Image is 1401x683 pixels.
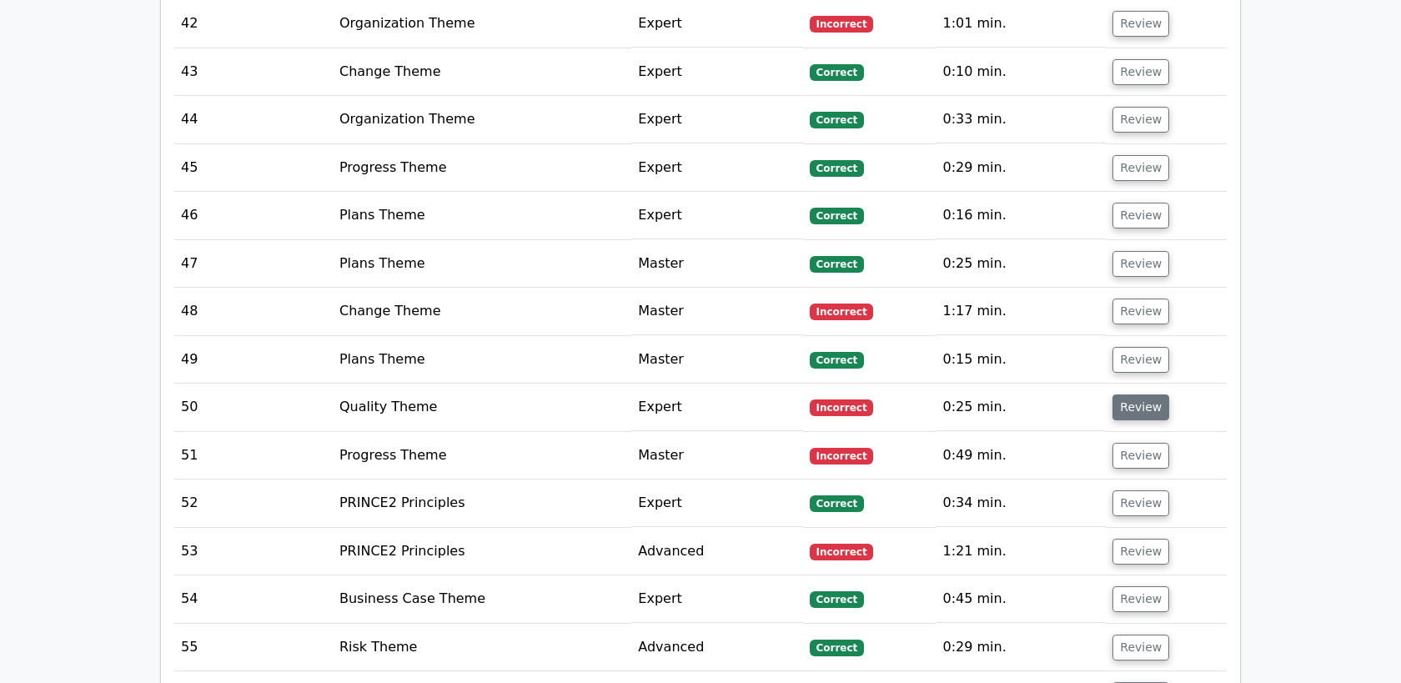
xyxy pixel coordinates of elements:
button: Review [1112,443,1169,469]
span: Correct [810,640,864,656]
td: PRINCE2 Principles [333,528,631,575]
td: 0:34 min. [936,480,1106,527]
td: 43 [174,48,333,96]
span: Incorrect [810,448,874,465]
td: 47 [174,240,333,288]
td: 0:33 min. [936,96,1106,143]
td: Change Theme [333,48,631,96]
button: Review [1112,107,1169,133]
td: Master [631,288,802,335]
td: Business Case Theme [333,575,631,623]
td: Advanced [631,528,802,575]
span: Incorrect [810,304,874,320]
span: Correct [810,495,864,512]
span: Correct [810,591,864,608]
td: PRINCE2 Principles [333,480,631,527]
span: Correct [810,160,864,177]
td: Expert [631,480,802,527]
span: Correct [810,256,864,273]
td: 0:45 min. [936,575,1106,623]
td: 0:29 min. [936,624,1106,671]
td: Change Theme [333,288,631,335]
td: 1:17 min. [936,288,1106,335]
td: Expert [631,96,802,143]
td: Progress Theme [333,432,631,480]
td: 49 [174,336,333,384]
button: Review [1112,347,1169,373]
td: 44 [174,96,333,143]
button: Review [1112,490,1169,516]
button: Review [1112,635,1169,660]
button: Review [1112,59,1169,85]
td: Plans Theme [333,192,631,239]
td: 0:15 min. [936,336,1106,384]
td: Expert [631,144,802,192]
td: 46 [174,192,333,239]
td: Master [631,336,802,384]
td: 1:21 min. [936,528,1106,575]
td: Master [631,240,802,288]
td: Risk Theme [333,624,631,671]
td: 0:25 min. [936,240,1106,288]
td: 45 [174,144,333,192]
button: Review [1112,155,1169,181]
button: Review [1112,203,1169,229]
td: Plans Theme [333,240,631,288]
td: 0:16 min. [936,192,1106,239]
td: 55 [174,624,333,671]
td: Plans Theme [333,336,631,384]
td: 50 [174,384,333,431]
td: Quality Theme [333,384,631,431]
td: Expert [631,384,802,431]
button: Review [1112,11,1169,37]
button: Review [1112,251,1169,277]
td: 0:10 min. [936,48,1106,96]
td: Progress Theme [333,144,631,192]
span: Incorrect [810,399,874,416]
span: Correct [810,112,864,128]
td: Expert [631,48,802,96]
span: Incorrect [810,16,874,33]
td: Advanced [631,624,802,671]
td: Organization Theme [333,96,631,143]
td: Expert [631,575,802,623]
button: Review [1112,299,1169,324]
td: 48 [174,288,333,335]
button: Review [1112,539,1169,565]
span: Correct [810,352,864,369]
td: 0:49 min. [936,432,1106,480]
td: 51 [174,432,333,480]
td: 0:25 min. [936,384,1106,431]
span: Correct [810,208,864,224]
td: 52 [174,480,333,527]
td: 0:29 min. [936,144,1106,192]
td: Master [631,432,802,480]
button: Review [1112,394,1169,420]
td: 53 [174,528,333,575]
button: Review [1112,586,1169,612]
td: Expert [631,192,802,239]
span: Correct [810,64,864,81]
td: 54 [174,575,333,623]
span: Incorrect [810,544,874,560]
